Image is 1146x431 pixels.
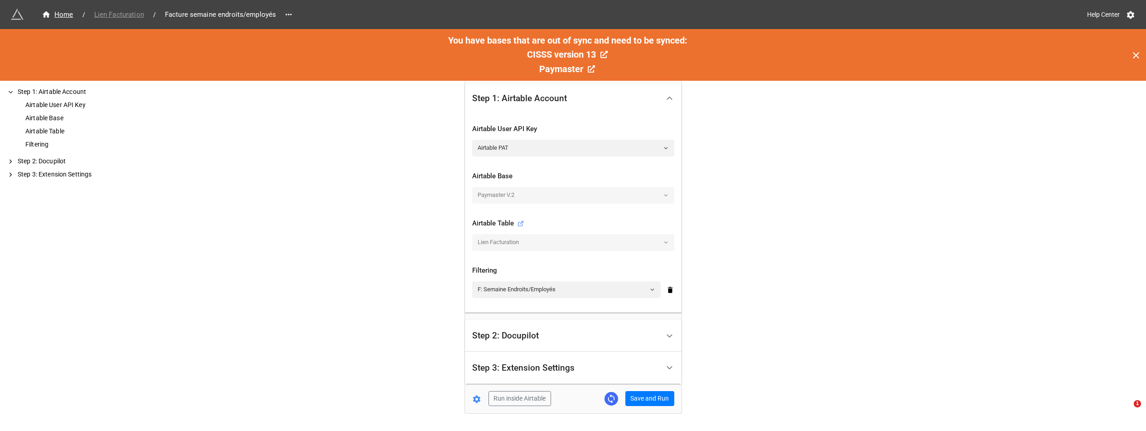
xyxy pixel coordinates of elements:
div: Step 3: Extension Settings [472,363,575,372]
a: Airtable PAT [472,140,674,156]
a: Help Center [1081,6,1126,23]
div: Airtable User API Key [472,124,674,135]
iframe: Intercom live chat [1115,400,1137,422]
button: Save and Run [625,391,674,407]
span: You have bases that are out of sync and need to be synced: [448,35,687,46]
div: Airtable Base [24,113,145,123]
div: Step 1: Airtable Account [472,94,567,103]
a: Sync Base Structure [604,392,618,406]
div: Filtering [24,140,145,149]
div: Airtable Base [472,171,674,182]
span: Facture semaine endroits/employés [160,10,281,20]
li: / [153,10,156,20]
a: Lien Facturation [89,9,150,20]
img: miniextensions-icon.73ae0678.png [11,8,24,21]
div: Step 2: Docupilot [16,157,145,166]
button: Run inside Airtable [488,391,551,407]
span: CISSS version 13 [527,49,596,60]
li: / [82,10,85,20]
nav: breadcrumb [36,9,281,20]
div: Step 3: Extension Settings [465,352,682,384]
div: Step 1: Airtable Account [465,113,682,313]
div: Step 2: Docupilot [472,331,539,340]
div: Step 3: Extension Settings [16,170,145,179]
div: Step 1: Airtable Account [16,87,145,97]
a: F: Semaine Endroits/Employés [472,281,661,298]
div: Step 1: Airtable Account [465,84,682,113]
div: Airtable Table [24,127,145,136]
div: Filtering [472,265,674,276]
span: Paymaster [539,64,583,74]
div: Airtable Table [472,218,524,229]
span: Lien Facturation [89,10,150,20]
a: Home [36,9,79,20]
div: Airtable User API Key [24,100,145,110]
div: Step 2: Docupilot [465,320,682,352]
div: Home [42,10,73,20]
span: 1 [1134,400,1141,407]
